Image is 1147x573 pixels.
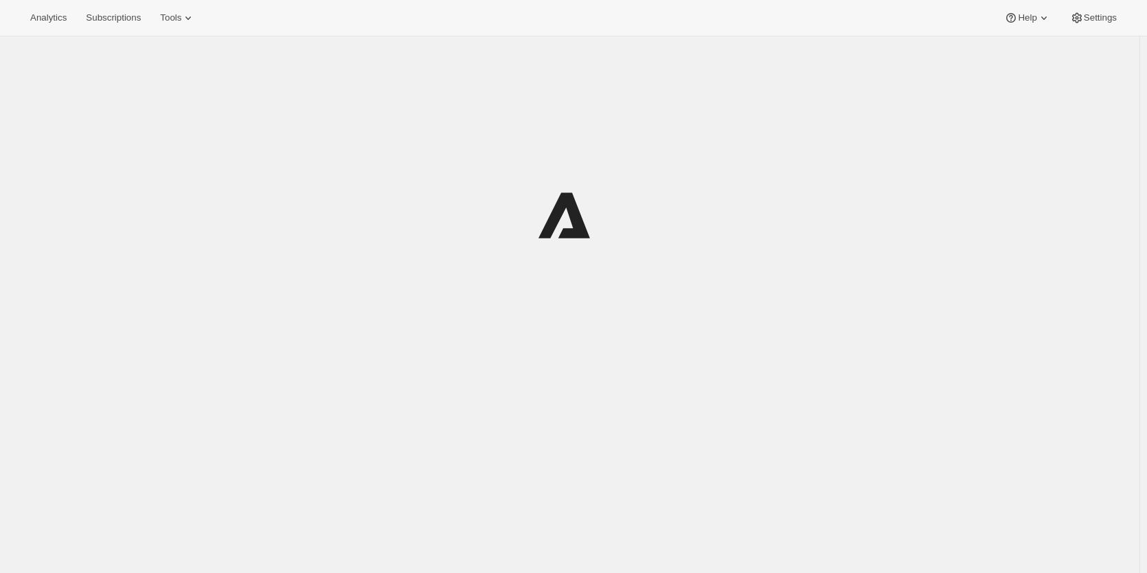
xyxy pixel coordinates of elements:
span: Analytics [30,12,67,23]
span: Tools [160,12,181,23]
span: Help [1018,12,1036,23]
button: Tools [152,8,203,27]
button: Settings [1062,8,1125,27]
button: Subscriptions [78,8,149,27]
button: Help [996,8,1058,27]
button: Analytics [22,8,75,27]
span: Subscriptions [86,12,141,23]
span: Settings [1084,12,1117,23]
